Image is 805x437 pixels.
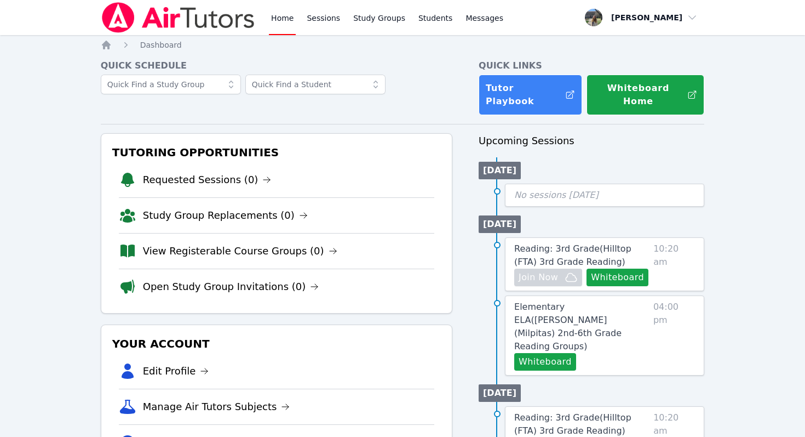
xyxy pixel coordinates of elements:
li: [DATE] [479,215,521,233]
h4: Quick Links [479,59,704,72]
h3: Upcoming Sessions [479,133,704,149]
span: Reading: 3rd Grade ( Hilltop (FTA) 3rd Grade Reading ) [514,243,631,267]
span: 10:20 am [653,242,695,286]
a: Requested Sessions (0) [143,172,272,188]
a: Elementary ELA([PERSON_NAME] (Milpitas) 2nd-6th Grade Reading Groups) [514,300,649,353]
button: Whiteboard [586,269,648,286]
span: Reading: 3rd Grade ( Hilltop (FTA) 3rd Grade Reading ) [514,412,631,436]
a: Dashboard [140,39,182,50]
a: Open Study Group Invitations (0) [143,279,319,294]
a: Reading: 3rd Grade(Hilltop (FTA) 3rd Grade Reading) [514,242,649,269]
button: Join Now [514,269,582,286]
a: Manage Air Tutors Subjects [143,399,290,415]
li: [DATE] [479,384,521,402]
a: View Registerable Course Groups (0) [143,243,337,259]
nav: Breadcrumb [101,39,705,50]
img: Air Tutors [101,2,256,33]
span: Messages [465,13,503,24]
a: Study Group Replacements (0) [143,208,308,223]
a: Tutor Playbook [479,75,582,115]
h3: Your Account [110,334,443,354]
span: Elementary ELA ( [PERSON_NAME] (Milpitas) 2nd-6th Grade Reading Groups ) [514,302,622,351]
li: [DATE] [479,162,521,179]
input: Quick Find a Study Group [101,75,241,94]
h4: Quick Schedule [101,59,452,72]
a: Edit Profile [143,364,209,379]
span: Dashboard [140,41,182,49]
input: Quick Find a Student [245,75,386,94]
span: No sessions [DATE] [514,190,599,200]
button: Whiteboard Home [586,75,704,115]
h3: Tutoring Opportunities [110,143,443,162]
span: Join Now [519,271,558,284]
button: Whiteboard [514,353,576,371]
span: 04:00 pm [653,300,695,371]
